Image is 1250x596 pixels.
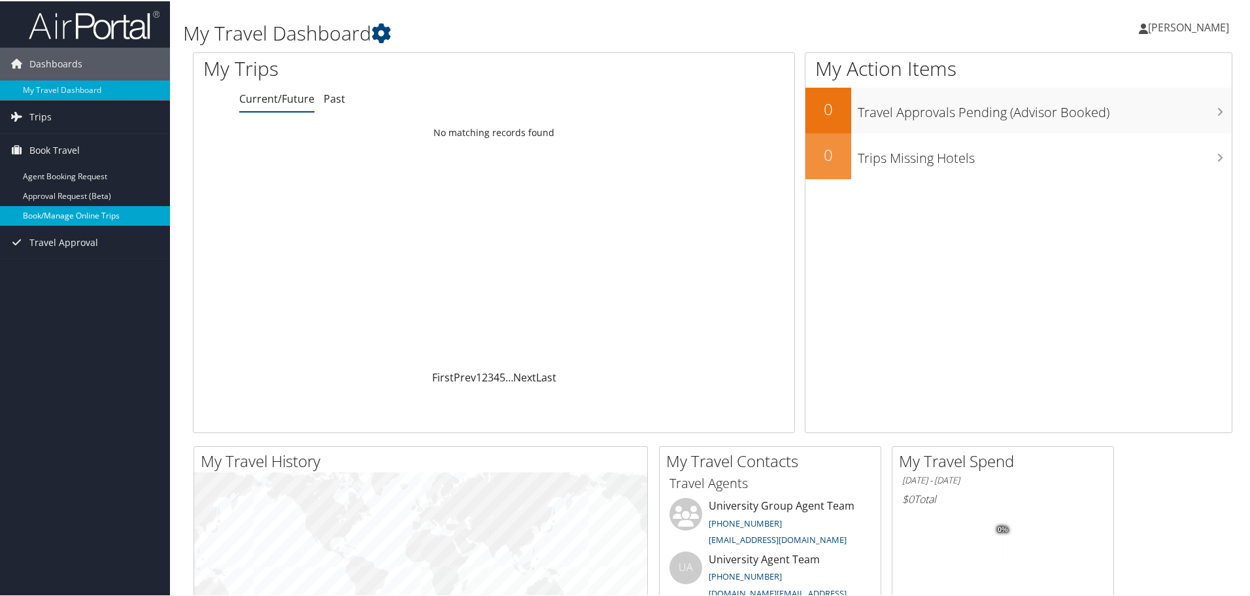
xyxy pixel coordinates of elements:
[663,497,877,550] li: University Group Agent Team
[482,369,488,383] a: 2
[998,525,1008,533] tspan: 0%
[536,369,556,383] a: Last
[194,120,794,143] td: No matching records found
[324,90,345,105] a: Past
[29,99,52,132] span: Trips
[183,18,889,46] h1: My Travel Dashboard
[494,369,499,383] a: 4
[902,473,1104,485] h6: [DATE] - [DATE]
[858,96,1232,120] h3: Travel Approvals Pending (Advisor Booked)
[239,90,314,105] a: Current/Future
[29,133,80,166] span: Book Travel
[858,141,1232,166] h3: Trips Missing Hotels
[899,449,1113,471] h2: My Travel Spend
[805,97,851,119] h2: 0
[29,46,82,79] span: Dashboards
[805,86,1232,132] a: 0Travel Approvals Pending (Advisor Booked)
[709,569,782,581] a: [PHONE_NUMBER]
[669,473,871,491] h3: Travel Agents
[29,9,160,39] img: airportal-logo.png
[709,516,782,528] a: [PHONE_NUMBER]
[488,369,494,383] a: 3
[805,54,1232,81] h1: My Action Items
[709,533,847,544] a: [EMAIL_ADDRESS][DOMAIN_NAME]
[805,132,1232,178] a: 0Trips Missing Hotels
[499,369,505,383] a: 5
[505,369,513,383] span: …
[666,449,881,471] h2: My Travel Contacts
[201,449,647,471] h2: My Travel History
[805,143,851,165] h2: 0
[1139,7,1242,46] a: [PERSON_NAME]
[29,225,98,258] span: Travel Approval
[1148,19,1229,33] span: [PERSON_NAME]
[902,491,1104,505] h6: Total
[432,369,454,383] a: First
[902,491,914,505] span: $0
[476,369,482,383] a: 1
[669,550,702,583] div: UA
[513,369,536,383] a: Next
[454,369,476,383] a: Prev
[203,54,534,81] h1: My Trips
